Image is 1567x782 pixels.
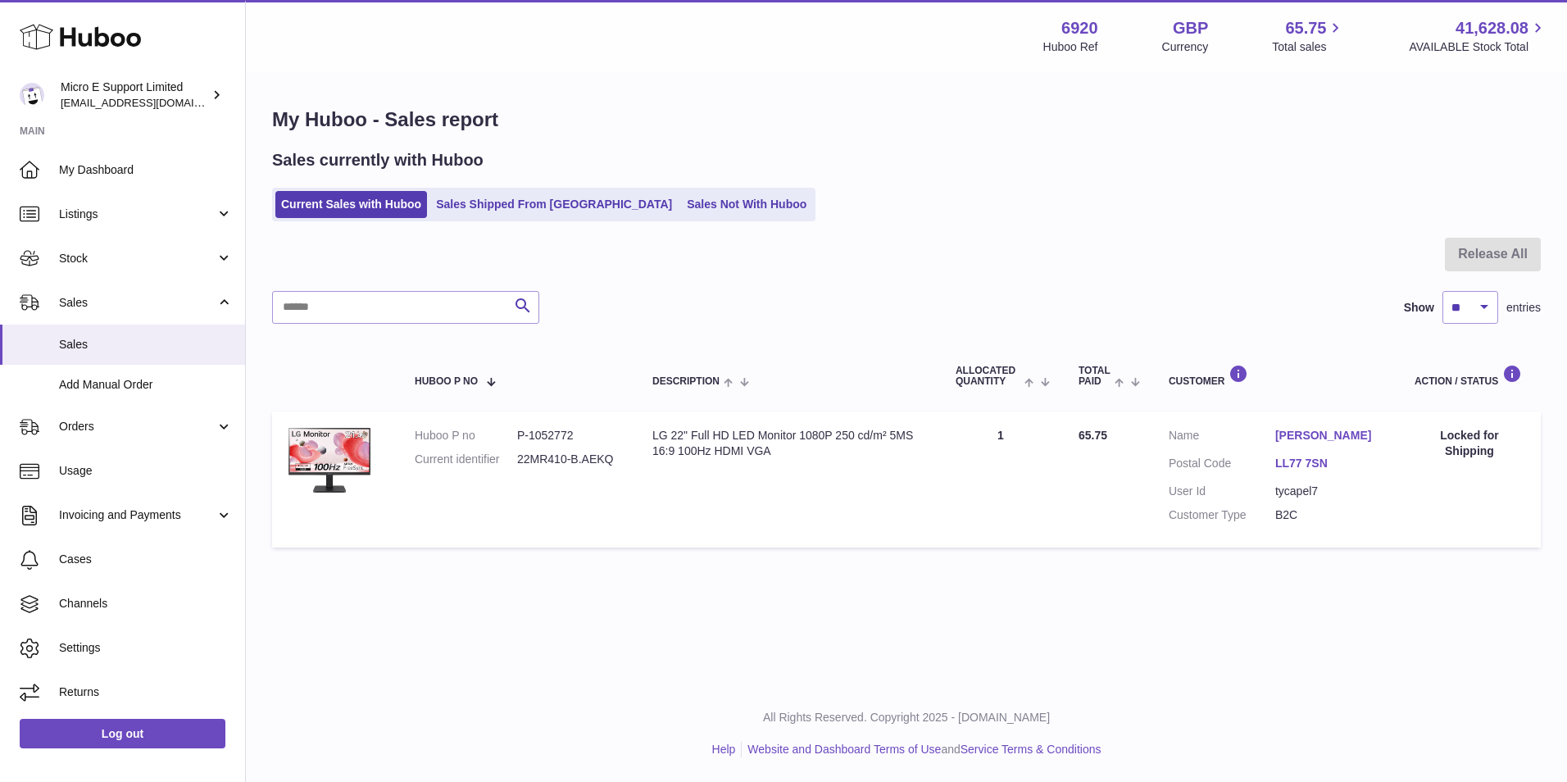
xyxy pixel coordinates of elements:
[288,428,370,493] img: $_57.JPG
[517,452,620,467] dd: 22MR410-B.AEKQ
[259,710,1554,725] p: All Rights Reserved. Copyright 2025 - [DOMAIN_NAME]
[275,191,427,218] a: Current Sales with Huboo
[747,743,941,756] a: Website and Dashboard Terms of Use
[1169,365,1382,387] div: Customer
[1061,17,1098,39] strong: 6920
[59,596,233,612] span: Channels
[1079,366,1111,387] span: Total paid
[1169,428,1275,448] dt: Name
[1169,484,1275,499] dt: User Id
[59,162,233,178] span: My Dashboard
[59,507,216,523] span: Invoicing and Payments
[20,719,225,748] a: Log out
[681,191,812,218] a: Sales Not With Huboo
[1404,300,1434,316] label: Show
[1079,429,1107,442] span: 65.75
[742,742,1101,757] li: and
[1272,39,1345,55] span: Total sales
[61,96,241,109] span: [EMAIL_ADDRESS][DOMAIN_NAME]
[961,743,1101,756] a: Service Terms & Conditions
[272,107,1541,133] h1: My Huboo - Sales report
[1456,17,1528,39] span: 41,628.08
[59,337,233,352] span: Sales
[1409,17,1547,55] a: 41,628.08 AVAILABLE Stock Total
[1275,456,1382,471] a: LL77 7SN
[1272,17,1345,55] a: 65.75 Total sales
[415,428,517,443] dt: Huboo P no
[1275,484,1382,499] dd: tycapel7
[652,376,720,387] span: Description
[1275,507,1382,523] dd: B2C
[1043,39,1098,55] div: Huboo Ref
[1162,39,1209,55] div: Currency
[415,376,478,387] span: Huboo P no
[272,149,484,171] h2: Sales currently with Huboo
[1285,17,1326,39] span: 65.75
[939,411,1062,548] td: 1
[20,83,44,107] img: internalAdmin-6920@internal.huboo.com
[59,640,233,656] span: Settings
[1169,507,1275,523] dt: Customer Type
[1409,39,1547,55] span: AVAILABLE Stock Total
[59,295,216,311] span: Sales
[59,552,233,567] span: Cases
[1415,365,1524,387] div: Action / Status
[59,684,233,700] span: Returns
[517,428,620,443] dd: P-1052772
[59,251,216,266] span: Stock
[1506,300,1541,316] span: entries
[652,428,923,459] div: LG 22" Full HD LED Monitor 1080P 250 cd/m² 5MS 16:9 100Hz HDMI VGA
[712,743,736,756] a: Help
[956,366,1020,387] span: ALLOCATED Quantity
[61,80,208,111] div: Micro E Support Limited
[1173,17,1208,39] strong: GBP
[415,452,517,467] dt: Current identifier
[59,207,216,222] span: Listings
[430,191,678,218] a: Sales Shipped From [GEOGRAPHIC_DATA]
[59,377,233,393] span: Add Manual Order
[1275,428,1382,443] a: [PERSON_NAME]
[59,419,216,434] span: Orders
[1415,428,1524,459] div: Locked for Shipping
[1169,456,1275,475] dt: Postal Code
[59,463,233,479] span: Usage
